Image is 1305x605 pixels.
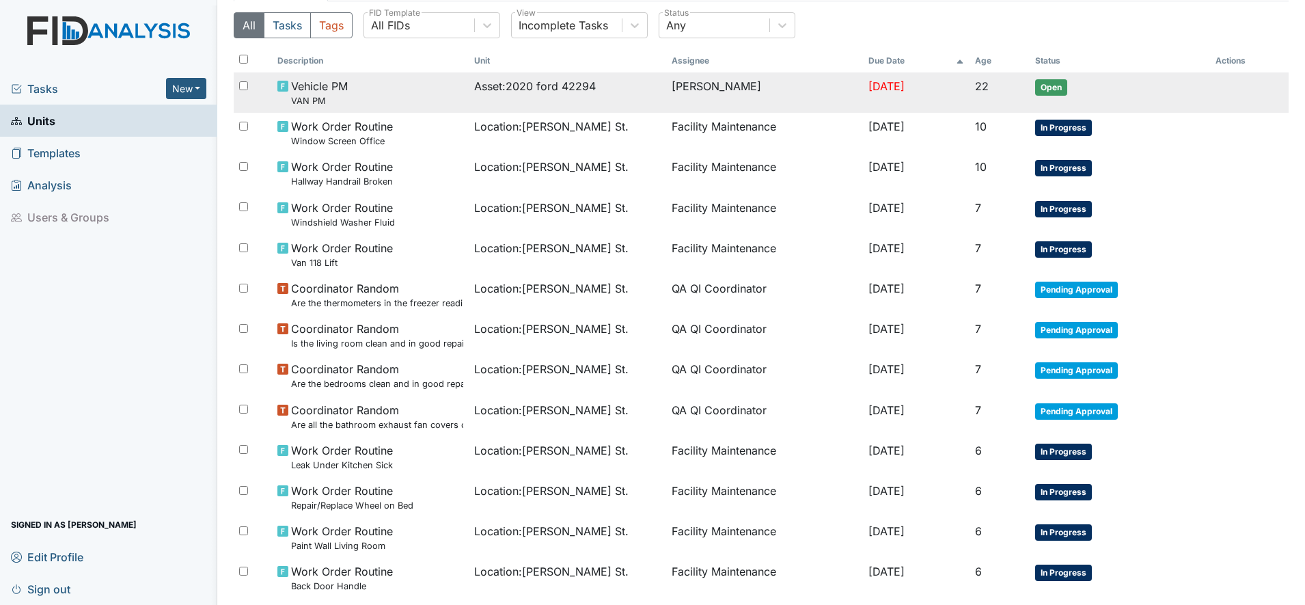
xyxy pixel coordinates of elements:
small: Are the thermometers in the freezer reading between 0 degrees and 10 degrees? [291,297,463,310]
span: Work Order Routine Windshield Washer Fluid [291,200,395,229]
span: In Progress [1035,444,1092,460]
th: Toggle SortBy [272,49,469,72]
th: Actions [1210,49,1278,72]
span: 22 [975,79,989,93]
span: 7 [975,403,981,417]
span: [DATE] [868,79,905,93]
span: Templates [11,142,81,163]
span: Pending Approval [1035,322,1118,338]
span: Location : [PERSON_NAME] St. [474,523,629,539]
span: [DATE] [868,524,905,538]
span: Work Order Routine Hallway Handrail Broken [291,159,393,188]
span: Location : [PERSON_NAME] St. [474,280,629,297]
small: Repair/Replace Wheel on Bed [291,499,413,512]
span: Location : [PERSON_NAME] St. [474,159,629,175]
small: Hallway Handrail Broken [291,175,393,188]
small: Leak Under Kitchen Sick [291,459,393,472]
small: Back Door Handle [291,580,393,593]
td: Facility Maintenance [666,558,863,598]
span: Location : [PERSON_NAME] St. [474,321,629,337]
small: Is the living room clean and in good repair? [291,337,463,350]
span: Signed in as [PERSON_NAME] [11,514,137,535]
div: Type filter [234,12,353,38]
small: Van 118 Lift [291,256,393,269]
td: QA QI Coordinator [666,355,863,396]
th: Assignee [666,49,863,72]
span: Vehicle PM VAN PM [291,78,348,107]
span: [DATE] [868,565,905,578]
span: Location : [PERSON_NAME] St. [474,361,629,377]
th: Toggle SortBy [863,49,970,72]
span: Work Order Routine Window Screen Office [291,118,393,148]
span: In Progress [1035,241,1092,258]
td: Facility Maintenance [666,153,863,193]
div: All FIDs [371,17,410,33]
span: 10 [975,160,987,174]
span: In Progress [1035,201,1092,217]
small: Are the bedrooms clean and in good repair? [291,377,463,390]
small: VAN PM [291,94,348,107]
small: Are all the bathroom exhaust fan covers clean and dust free? [291,418,463,431]
span: 6 [975,484,982,498]
th: Toggle SortBy [1030,49,1209,72]
td: QA QI Coordinator [666,396,863,437]
span: Work Order Routine Paint Wall Living Room [291,523,393,552]
span: [DATE] [868,362,905,376]
span: Work Order Routine Van 118 Lift [291,240,393,269]
span: 7 [975,362,981,376]
span: Coordinator Random Are the bedrooms clean and in good repair? [291,361,463,390]
span: [DATE] [868,201,905,215]
span: Location : [PERSON_NAME] St. [474,240,629,256]
span: Coordinator Random Are all the bathroom exhaust fan covers clean and dust free? [291,402,463,431]
span: [DATE] [868,403,905,417]
span: 6 [975,565,982,578]
span: 10 [975,120,987,133]
span: 7 [975,282,981,295]
span: In Progress [1035,160,1092,176]
span: [DATE] [868,160,905,174]
span: [DATE] [868,322,905,336]
td: QA QI Coordinator [666,275,863,315]
span: Location : [PERSON_NAME] St. [474,402,629,418]
span: 7 [975,201,981,215]
span: In Progress [1035,565,1092,581]
span: 6 [975,524,982,538]
span: Pending Approval [1035,362,1118,379]
span: Coordinator Random Is the living room clean and in good repair? [291,321,463,350]
button: All [234,12,264,38]
td: QA QI Coordinator [666,315,863,355]
span: Location : [PERSON_NAME] St. [474,442,629,459]
td: [PERSON_NAME] [666,72,863,113]
td: Facility Maintenance [666,113,863,153]
span: Units [11,110,55,131]
button: Tags [310,12,353,38]
span: Work Order Routine Back Door Handle [291,563,393,593]
span: [DATE] [868,282,905,295]
td: Facility Maintenance [666,517,863,558]
span: Location : [PERSON_NAME] St. [474,118,629,135]
span: [DATE] [868,444,905,457]
span: Edit Profile [11,546,83,567]
span: [DATE] [868,241,905,255]
span: In Progress [1035,524,1092,541]
td: Facility Maintenance [666,477,863,517]
span: Open [1035,79,1067,96]
span: [DATE] [868,120,905,133]
small: Window Screen Office [291,135,393,148]
a: Tasks [11,81,166,97]
span: 7 [975,322,981,336]
span: Location : [PERSON_NAME] St. [474,483,629,499]
th: Toggle SortBy [469,49,665,72]
div: Any [666,17,686,33]
input: Toggle All Rows Selected [239,55,248,64]
span: Analysis [11,174,72,196]
span: [DATE] [868,484,905,498]
span: Location : [PERSON_NAME] St. [474,200,629,216]
span: Work Order Routine Leak Under Kitchen Sick [291,442,393,472]
button: Tasks [264,12,311,38]
td: Facility Maintenance [666,437,863,477]
small: Windshield Washer Fluid [291,216,395,229]
div: Incomplete Tasks [519,17,608,33]
small: Paint Wall Living Room [291,539,393,552]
